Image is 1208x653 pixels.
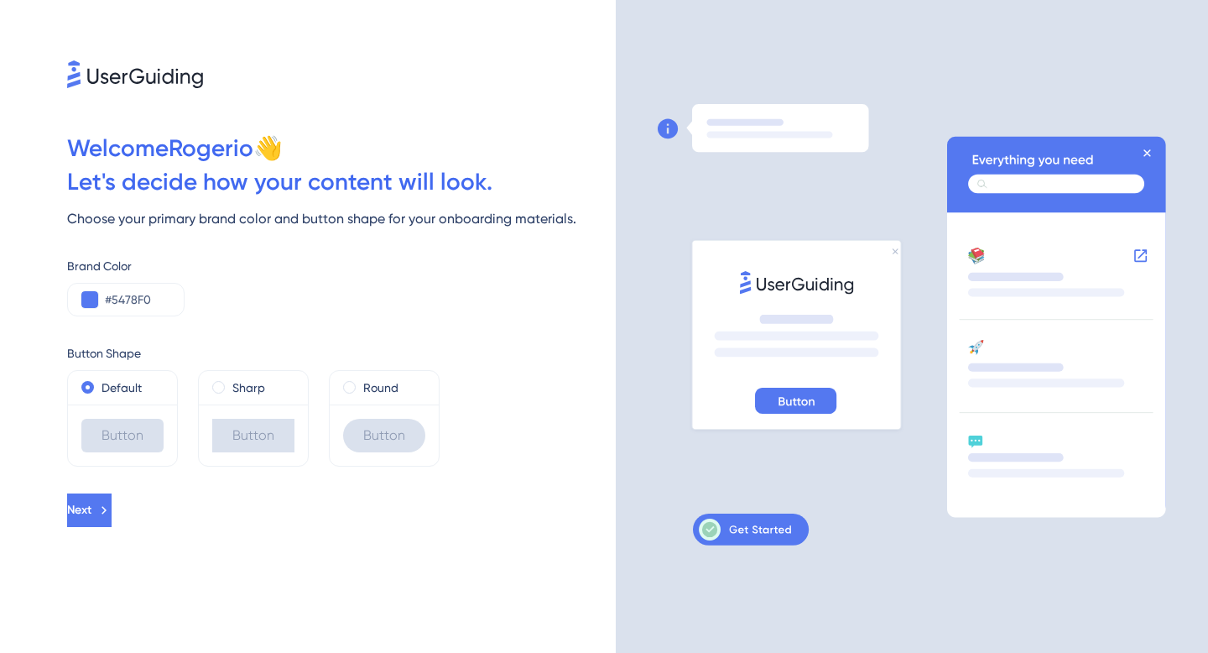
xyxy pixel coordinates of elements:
[67,132,616,165] div: Welcome Rogerio 👋
[67,500,91,520] span: Next
[67,343,616,363] div: Button Shape
[67,256,616,276] div: Brand Color
[81,419,164,452] div: Button
[67,209,616,229] div: Choose your primary brand color and button shape for your onboarding materials.
[102,378,142,398] label: Default
[212,419,294,452] div: Button
[232,378,265,398] label: Sharp
[363,378,398,398] label: Round
[343,419,425,452] div: Button
[67,165,616,199] div: Let ' s decide how your content will look.
[67,494,112,527] button: Next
